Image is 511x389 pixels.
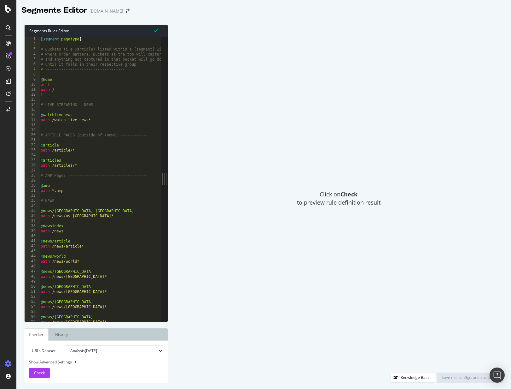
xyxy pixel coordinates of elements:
[24,345,60,356] label: URLs Dataset
[25,218,40,224] div: 37
[25,123,40,128] div: 18
[25,224,40,229] div: 38
[25,254,40,259] div: 44
[25,203,40,208] div: 34
[25,87,40,92] div: 11
[25,102,40,107] div: 14
[29,368,50,378] button: Check
[25,52,40,57] div: 4
[490,368,505,383] div: Open Intercom Messenger
[25,244,40,249] div: 42
[340,190,357,198] strong: Check
[25,183,40,188] div: 30
[25,92,40,97] div: 12
[25,42,40,47] div: 2
[25,213,40,218] div: 36
[25,107,40,112] div: 15
[25,67,40,72] div: 7
[25,62,40,67] div: 6
[25,57,40,62] div: 5
[297,190,380,206] span: Click on to preview rule definition result
[25,229,40,234] div: 39
[25,163,40,168] div: 26
[25,173,40,178] div: 28
[154,27,158,33] span: Syntax is valid
[25,279,40,284] div: 49
[25,188,40,193] div: 31
[25,234,40,239] div: 40
[25,37,40,42] div: 1
[25,320,40,325] div: 57
[21,5,87,16] div: Segments Editor
[25,294,40,299] div: 52
[25,168,40,173] div: 27
[25,133,40,138] div: 20
[437,373,503,383] button: Save this configuration as active
[25,82,40,87] div: 10
[25,178,40,183] div: 29
[391,373,435,383] button: Knowledge Base
[25,269,40,274] div: 47
[401,375,430,380] div: Knowledge Base
[25,299,40,304] div: 53
[25,153,40,158] div: 24
[34,370,45,375] span: Check
[50,328,73,341] a: History
[25,309,40,314] div: 55
[25,77,40,82] div: 9
[25,138,40,143] div: 21
[25,284,40,289] div: 50
[25,289,40,294] div: 51
[391,375,435,380] a: Knowledge Base
[25,72,40,77] div: 8
[25,143,40,148] div: 22
[25,128,40,133] div: 19
[90,8,123,14] div: [DOMAIN_NAME]
[25,47,40,52] div: 3
[442,375,498,380] div: Save this configuration as active
[25,25,168,37] div: Segments Rules Editor
[126,9,130,13] div: arrow-right-arrow-left
[25,304,40,309] div: 54
[25,193,40,198] div: 32
[25,198,40,203] div: 33
[25,208,40,213] div: 35
[25,97,40,102] div: 13
[24,359,159,365] div: Show Advanced Settings
[25,259,40,264] div: 45
[25,249,40,254] div: 43
[25,158,40,163] div: 25
[25,117,40,123] div: 17
[25,112,40,117] div: 16
[25,274,40,279] div: 48
[25,264,40,269] div: 46
[25,314,40,320] div: 56
[25,239,40,244] div: 41
[25,148,40,153] div: 23
[24,328,49,341] a: Checker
